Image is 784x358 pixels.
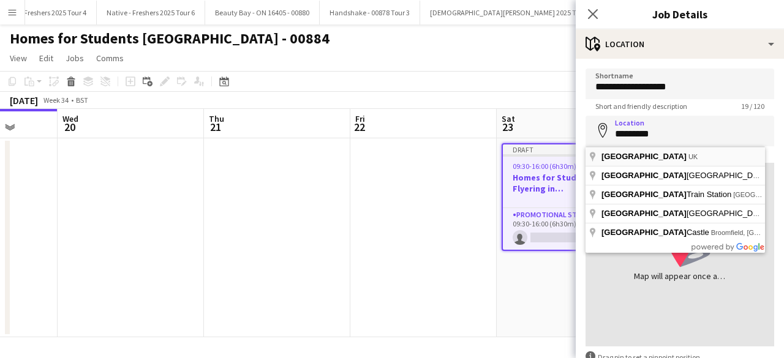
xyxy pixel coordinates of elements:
div: Draft [503,144,638,154]
span: Jobs [66,53,84,64]
span: [GEOGRAPHIC_DATA] [601,190,687,199]
span: Fri [355,113,365,124]
span: View [10,53,27,64]
span: Wed [62,113,78,124]
span: Castle [601,228,711,237]
span: 20 [61,120,78,134]
span: 09:30-16:00 (6h30m) [513,162,576,171]
span: [GEOGRAPHIC_DATA] [601,152,687,161]
button: [DEMOGRAPHIC_DATA][PERSON_NAME] 2025 Tour 1 - 00848 [420,1,625,24]
span: Edit [39,53,53,64]
button: Beauty Bay - ON 16405 - 00880 [205,1,320,24]
a: Jobs [61,50,89,66]
a: Comms [91,50,129,66]
a: View [5,50,32,66]
div: [DATE] [10,94,38,106]
span: Sat [502,113,515,124]
span: 19 / 120 [731,102,774,111]
div: Map will appear once address has been added [634,270,726,282]
h1: Homes for Students [GEOGRAPHIC_DATA] - 00884 [10,29,330,48]
button: Native - Freshers 2025 Tour 6 [97,1,205,24]
a: Edit [34,50,58,66]
span: [GEOGRAPHIC_DATA] [601,209,687,218]
span: 23 [500,120,515,134]
h3: Job Details [576,6,784,22]
span: 21 [207,120,224,134]
span: UK [688,153,698,160]
span: 22 [353,120,365,134]
span: [GEOGRAPHIC_DATA] [601,209,771,218]
span: Thu [209,113,224,124]
span: Train Station [601,190,733,199]
div: BST [76,95,88,105]
span: [GEOGRAPHIC_DATA] [601,171,687,180]
h3: Homes for Students Flyering in [GEOGRAPHIC_DATA] - 00884 [503,172,638,194]
span: Comms [96,53,124,64]
span: [GEOGRAPHIC_DATA] [601,228,687,237]
app-job-card: Draft09:30-16:00 (6h30m)0/1Homes for Students Flyering in [GEOGRAPHIC_DATA] - 008841 RolePromotio... [502,143,639,251]
span: Short and friendly description [586,102,697,111]
app-card-role: Promotional Staffing (Brand Ambassadors)0/109:30-16:00 (6h30m) [503,208,638,250]
div: Location [576,29,784,59]
span: Week 34 [40,95,71,105]
button: Handshake - 00878 Tour 3 [320,1,420,24]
